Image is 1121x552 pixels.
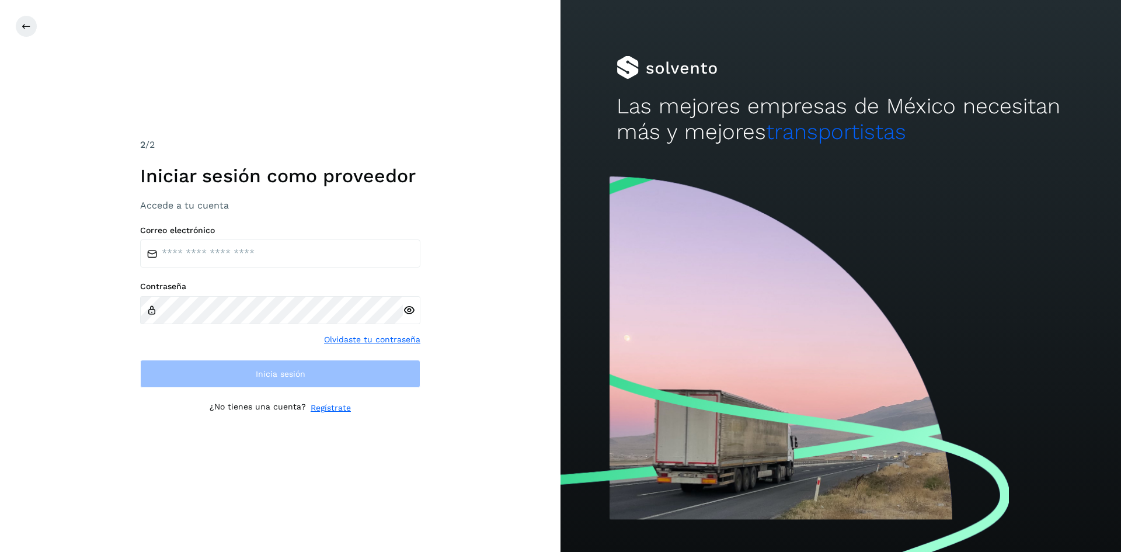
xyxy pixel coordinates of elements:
h1: Iniciar sesión como proveedor [140,165,420,187]
label: Correo electrónico [140,225,420,235]
span: 2 [140,139,145,150]
h2: Las mejores empresas de México necesitan más y mejores [617,93,1065,145]
h3: Accede a tu cuenta [140,200,420,211]
div: /2 [140,138,420,152]
span: transportistas [766,119,906,144]
a: Olvidaste tu contraseña [324,334,420,346]
button: Inicia sesión [140,360,420,388]
label: Contraseña [140,282,420,291]
span: Inicia sesión [256,370,305,378]
a: Regístrate [311,402,351,414]
p: ¿No tienes una cuenta? [210,402,306,414]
